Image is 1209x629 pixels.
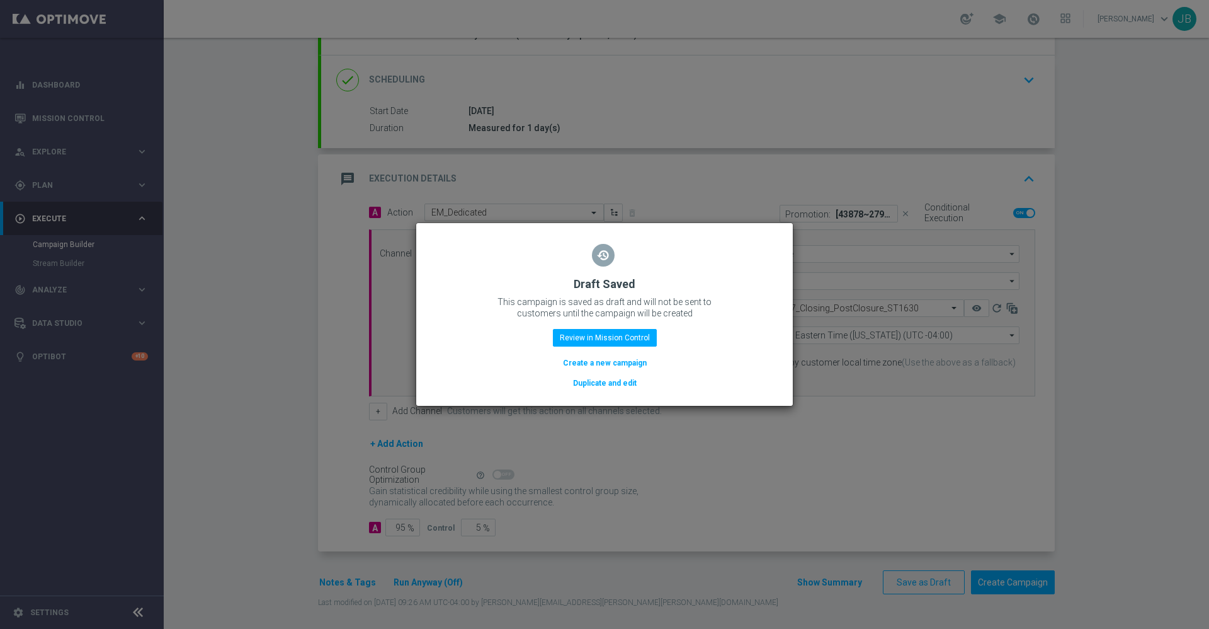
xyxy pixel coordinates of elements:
[592,244,615,267] i: restore
[479,296,730,319] p: This campaign is saved as draft and will not be sent to customers until the campaign will be created
[562,356,648,370] button: Create a new campaign
[572,376,638,390] button: Duplicate and edit
[574,277,635,292] h2: Draft Saved
[553,329,657,347] button: Review in Mission Control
